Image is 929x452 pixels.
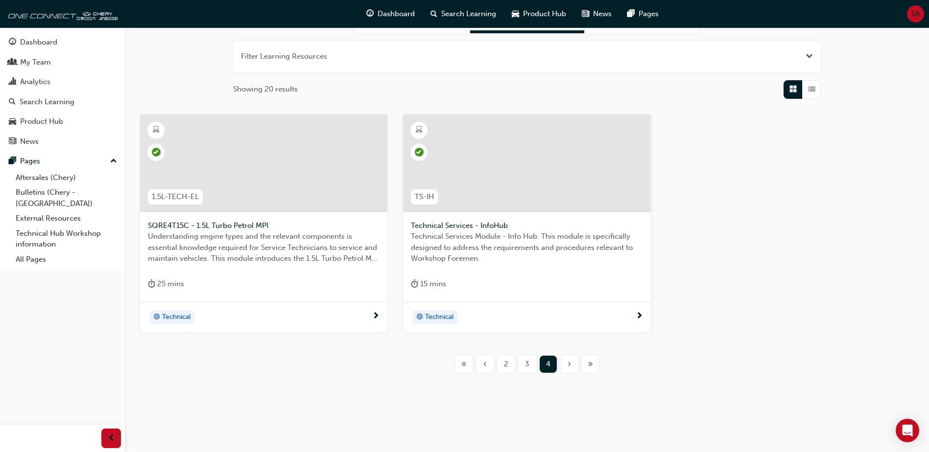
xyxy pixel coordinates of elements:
a: Technical Hub Workshop information [12,226,121,252]
span: TS-IH [415,191,434,203]
span: Grid [789,84,797,95]
span: news-icon [582,8,589,20]
span: duration-icon [148,278,155,290]
span: › [568,359,571,370]
button: Page 3 [517,356,538,373]
span: search-icon [9,98,16,107]
span: Pages [639,8,659,20]
span: target-icon [416,311,423,324]
span: target-icon [153,311,160,324]
span: Technical Services Module - Info Hub. This module is specifically designed to address the require... [411,231,643,264]
span: Product Hub [523,8,566,20]
div: News [20,136,39,147]
span: SA [911,8,920,20]
button: Last page [580,356,601,373]
span: 1.5L-TECH-EL [152,191,199,203]
span: Showing 20 results [233,84,298,95]
span: SQRE4T15C - 1.5L Turbo Petrol MPI [148,220,380,231]
button: Previous page [475,356,496,373]
span: Dashboard [378,8,415,20]
button: SA [907,5,924,23]
span: search-icon [430,8,437,20]
button: Open the filter [806,51,813,62]
a: External Resources [12,211,121,226]
a: My Team [4,53,121,71]
span: ‹ [483,359,487,370]
a: TS-IHTechnical Services - InfoHubTechnical Services Module - Info Hub. This module is specificall... [403,114,650,333]
a: car-iconProduct Hub [504,4,574,24]
span: learningResourceType_ELEARNING-icon [153,124,160,136]
a: Search Learning [4,93,121,111]
span: 3 [525,359,529,370]
button: Pages [4,152,121,170]
div: Pages [20,156,40,167]
div: 15 mins [411,278,446,290]
span: prev-icon [108,432,115,445]
span: up-icon [110,155,117,168]
a: All Pages [12,252,121,267]
span: guage-icon [366,8,374,20]
span: guage-icon [9,38,16,47]
img: oneconnect [5,4,118,23]
span: Technical [162,312,191,323]
a: Product Hub [4,113,121,131]
span: Technical Services - InfoHub [411,220,643,231]
span: « [461,359,467,370]
button: First page [453,356,475,373]
span: pages-icon [627,8,635,20]
div: My Team [20,57,51,68]
span: next-icon [372,312,380,321]
button: Page 4 [538,356,559,373]
span: » [588,359,593,370]
a: guage-iconDashboard [358,4,423,24]
a: Bulletins (Chery - [GEOGRAPHIC_DATA]) [12,185,121,211]
span: 4 [546,359,550,370]
span: List [808,84,815,95]
span: learningRecordVerb_PASS-icon [152,148,161,157]
div: Search Learning [20,96,74,108]
span: Understanding engine types and the relevant components is essential knowledge required for Servic... [148,231,380,264]
span: car-icon [512,8,519,20]
a: Dashboard [4,33,121,51]
span: learningRecordVerb_PASS-icon [415,148,424,157]
span: 2 [504,359,508,370]
span: learningResourceType_ELEARNING-icon [416,124,423,136]
span: car-icon [9,117,16,126]
a: search-iconSearch Learning [423,4,504,24]
a: Aftersales (Chery) [12,170,121,185]
span: next-icon [636,312,643,321]
span: news-icon [9,137,16,146]
span: pages-icon [9,157,16,166]
button: Next page [559,356,580,373]
a: Analytics [4,73,121,91]
a: News [4,133,121,151]
div: Dashboard [20,37,57,48]
div: Product Hub [20,116,63,127]
button: DashboardMy TeamAnalyticsSearch LearningProduct HubNews [4,31,121,152]
a: pages-iconPages [619,4,667,24]
span: News [593,8,612,20]
span: duration-icon [411,278,418,290]
a: 1.5L-TECH-ELSQRE4T15C - 1.5L Turbo Petrol MPIUnderstanding engine types and the relevant componen... [140,114,387,333]
a: news-iconNews [574,4,619,24]
span: Technical [425,312,454,323]
div: Analytics [20,76,50,88]
div: 25 mins [148,278,184,290]
div: Open Intercom Messenger [896,419,919,442]
span: people-icon [9,58,16,67]
button: Page 2 [496,356,517,373]
span: Search Learning [441,8,496,20]
span: chart-icon [9,78,16,87]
